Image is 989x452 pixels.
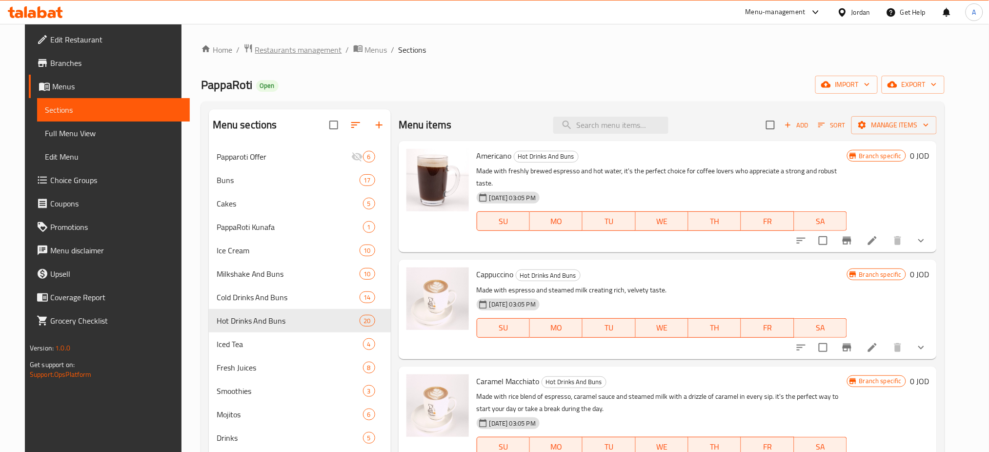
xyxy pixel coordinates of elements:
h6: 0 JOD [910,267,929,281]
span: 4 [363,340,375,349]
a: Grocery Checklist [29,309,190,332]
h6: 0 JOD [910,374,929,388]
span: TU [586,214,631,228]
button: Branch-specific-item [835,229,859,252]
button: TH [688,318,741,338]
span: 5 [363,199,375,208]
div: Ice Cream [217,245,360,256]
div: PappaRoti Kunafa1 [209,215,391,239]
span: 20 [360,316,375,326]
div: Jordan [851,7,870,18]
span: WE [640,214,685,228]
button: WE [636,318,688,338]
a: Edit Restaurant [29,28,190,51]
span: [DATE] 03:05 PM [485,193,540,203]
div: Milkshake And Buns [217,268,360,280]
svg: Show Choices [915,235,927,247]
span: Edit Restaurant [50,34,182,45]
input: search [553,117,668,134]
div: Hot Drinks And Buns20 [209,309,391,332]
span: Sort items [812,118,851,133]
button: SA [794,318,847,338]
span: FR [745,214,790,228]
button: MO [530,211,583,231]
button: Sort [816,118,848,133]
p: Made with freshly brewed espresso and hot water, it's the perfect choice for coffee lovers who ap... [477,165,847,189]
button: SU [477,318,530,338]
span: Menu disclaimer [50,245,182,256]
span: TH [692,214,737,228]
span: Grocery Checklist [50,315,182,327]
div: Papparoti Offer6 [209,145,391,168]
a: Choice Groups [29,168,190,192]
span: MO [534,321,579,335]
div: items [360,268,375,280]
div: Cold Drinks And Buns14 [209,286,391,309]
span: Hot Drinks And Buns [514,151,578,162]
button: export [882,76,945,94]
h2: Menu items [399,118,452,132]
span: PappaRoti Kunafa [217,221,363,233]
span: 8 [363,363,375,372]
button: TU [583,318,635,338]
span: Open [256,82,279,90]
span: Promotions [50,221,182,233]
a: Restaurants management [243,43,342,56]
p: Made with espresso and steamed milk creating rich, velvety taste. [477,284,847,296]
div: Open [256,80,279,92]
span: 6 [363,152,375,162]
div: Drinks [217,432,363,444]
h6: 0 JOD [910,149,929,163]
img: Cappuccino [406,267,469,330]
span: 3 [363,387,375,396]
a: Edit Menu [37,145,190,168]
span: SU [481,214,526,228]
span: MO [534,214,579,228]
span: import [823,79,870,91]
span: Sections [45,104,182,116]
span: Coupons [50,198,182,209]
div: Hot Drinks And Buns [542,376,606,388]
span: Add item [781,118,812,133]
span: Select to update [813,337,833,358]
a: Full Menu View [37,122,190,145]
button: SU [477,211,530,231]
span: Mojitos [217,409,363,420]
button: WE [636,211,688,231]
span: [DATE] 03:05 PM [485,300,540,309]
svg: Inactive section [351,151,363,163]
span: Branch specific [855,376,906,386]
span: Full Menu View [45,127,182,139]
a: Edit menu item [867,235,878,247]
a: Support.OpsPlatform [30,368,92,381]
div: items [360,291,375,303]
span: Buns [217,174,360,186]
span: 14 [360,293,375,302]
div: Cakes5 [209,192,391,215]
div: Milkshake And Buns10 [209,262,391,286]
span: Fresh Juices [217,362,363,373]
div: Hot Drinks And Buns [514,151,579,163]
div: items [363,385,375,397]
span: Hot Drinks And Buns [542,376,606,388]
span: Papparoti Offer [217,151,351,163]
span: Cakes [217,198,363,209]
span: Americano [477,148,512,163]
div: items [363,362,375,373]
li: / [346,44,349,56]
span: Get support on: [30,358,75,371]
button: FR [741,211,794,231]
div: items [363,198,375,209]
span: 1 [363,223,375,232]
a: Menus [353,43,387,56]
span: SA [798,214,843,228]
span: Select to update [813,230,833,251]
span: Add [783,120,809,131]
span: Hot Drinks And Buns [217,315,360,327]
span: Smoothies [217,385,363,397]
div: items [363,221,375,233]
li: / [236,44,240,56]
